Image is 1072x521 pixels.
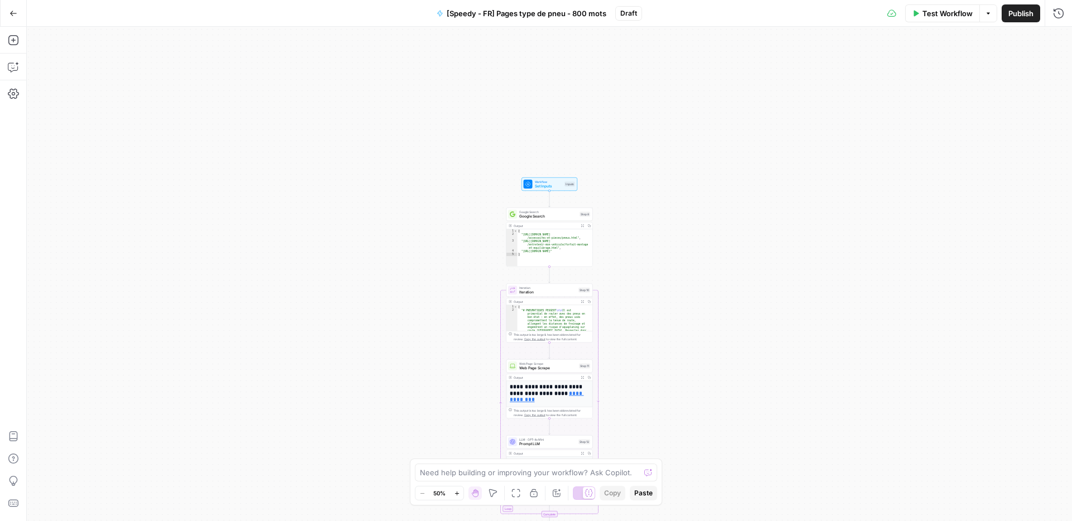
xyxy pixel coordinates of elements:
div: 3 [506,239,518,249]
div: Complete [506,511,593,517]
span: Draft [620,8,637,18]
span: Copy [604,488,621,498]
div: 4 [506,249,518,253]
div: 2 [506,233,518,239]
div: LoopIterationIterationStep 10Output[ "# PNEUMATIQUES PEUGEOT\n\nIl est primordial de rouler avec ... [506,283,593,342]
span: Web Page Scrape [519,361,577,366]
div: Step 8 [580,212,590,217]
span: Google Search [519,214,577,219]
span: Web Page Scrape [519,365,577,371]
div: Inputs [564,182,575,187]
span: Publish [1008,8,1033,19]
g: Edge from step_11 to step_12 [549,418,551,435]
div: Complete [542,511,558,517]
div: 1 [506,229,518,233]
div: Step 11 [579,364,590,369]
div: Google SearchGoogle SearchStep 8Output[ "[URL][DOMAIN_NAME] /accessoires-et-pieces/pneus.html", "... [506,208,593,267]
span: Iteration [519,286,576,290]
div: 5 [506,253,518,256]
div: This output is too large & has been abbreviated for review. to view the full content. [514,408,590,417]
div: Step 10 [578,288,590,293]
span: Iteration [519,290,576,295]
span: LLM · GPT-4o Mini [519,437,576,442]
div: WorkflowSet InputsInputs [506,177,593,191]
div: Output [514,375,577,380]
g: Edge from step_10 to step_11 [549,342,551,359]
span: Google Search [519,210,577,214]
span: Toggle code folding, rows 1 through 5 [514,229,518,233]
span: Workflow [535,180,563,184]
span: Set Inputs [535,184,563,189]
button: Copy [600,486,625,500]
div: 1 [506,305,518,308]
span: 50% [433,489,446,498]
span: Copy the output [524,413,545,417]
div: Output [514,300,577,304]
span: Test Workflow [922,8,973,19]
span: Prompt LLM [519,441,576,447]
span: Paste [634,488,653,498]
g: Edge from step_8 to step_10 [549,267,551,283]
div: 2 [506,308,518,452]
button: Test Workflow [905,4,979,22]
button: Publish [1002,4,1040,22]
button: Paste [630,486,657,500]
span: Toggle code folding, rows 1 through 3 [514,305,518,308]
div: Output [514,224,577,228]
div: This output is too large & has been abbreviated for review. to view the full content. [514,332,590,341]
div: Output [514,451,577,456]
span: Copy the output [524,337,545,341]
div: Step 12 [578,440,590,445]
span: [Speedy - FR] Pages type de pneu - 800 mots [447,8,606,19]
button: [Speedy - FR] Pages type de pneu - 800 mots [430,4,613,22]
